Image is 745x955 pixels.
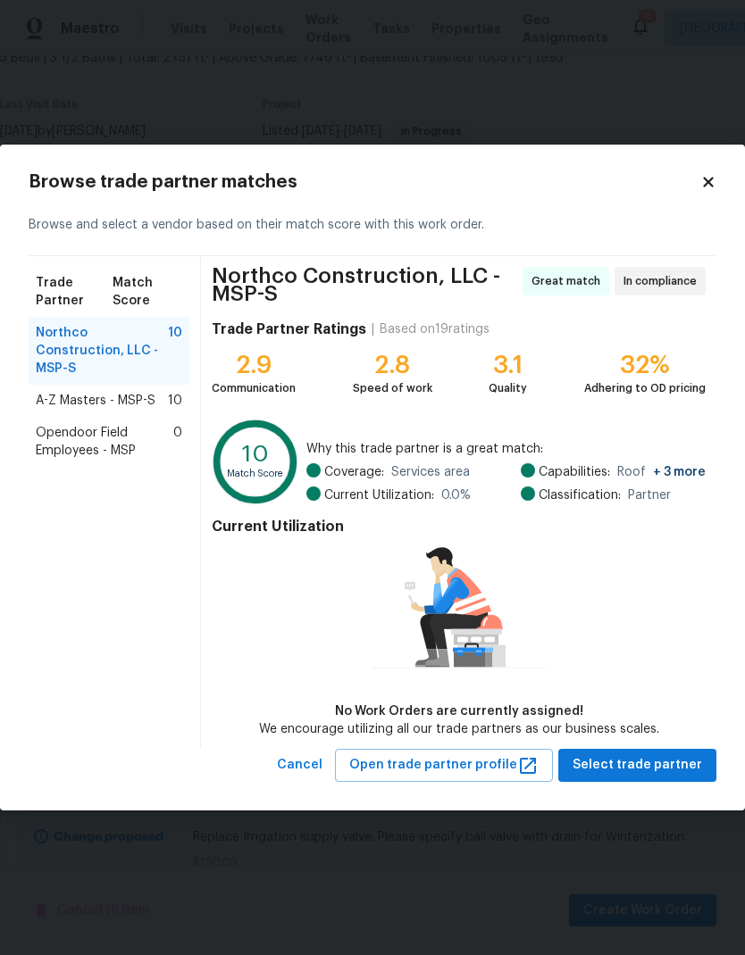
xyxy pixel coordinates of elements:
[113,274,182,310] span: Match Score
[36,274,113,310] span: Trade Partner
[242,443,269,467] text: 10
[259,702,659,720] div: No Work Orders are currently assigned!
[489,356,527,374] div: 3.1
[349,754,539,776] span: Open trade partner profile
[441,486,471,504] span: 0.0 %
[212,379,296,397] div: Communication
[173,424,182,460] span: 0
[366,320,380,338] div: |
[532,272,607,290] span: Great match
[36,424,173,460] span: Opendoor Field Employees - MSP
[29,195,716,256] div: Browse and select a vendor based on their match score with this work order.
[539,486,621,504] span: Classification:
[628,486,671,504] span: Partner
[168,392,182,410] span: 10
[573,754,702,776] span: Select trade partner
[36,392,155,410] span: A-Z Masters - MSP-S
[324,486,434,504] span: Current Utilization:
[624,272,704,290] span: In compliance
[353,356,432,374] div: 2.8
[212,356,296,374] div: 2.9
[212,320,366,338] h4: Trade Partner Ratings
[212,518,706,536] h4: Current Utilization
[335,749,553,782] button: Open trade partner profile
[277,754,322,776] span: Cancel
[489,379,527,397] div: Quality
[270,749,330,782] button: Cancel
[353,379,432,397] div: Speed of work
[212,267,517,303] span: Northco Construction, LLC - MSP-S
[306,440,706,458] span: Why this trade partner is a great match:
[653,466,706,478] span: + 3 more
[558,749,716,782] button: Select trade partner
[259,720,659,738] div: We encourage utilizing all our trade partners as our business scales.
[584,379,706,397] div: Adhering to OD pricing
[324,463,384,481] span: Coverage:
[617,463,706,481] span: Roof
[539,463,610,481] span: Capabilities:
[168,324,182,378] span: 10
[36,324,168,378] span: Northco Construction, LLC - MSP-S
[584,356,706,374] div: 32%
[227,469,284,478] text: Match Score
[380,320,490,338] div: Based on 19 ratings
[391,463,470,481] span: Services area
[29,173,700,191] h2: Browse trade partner matches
